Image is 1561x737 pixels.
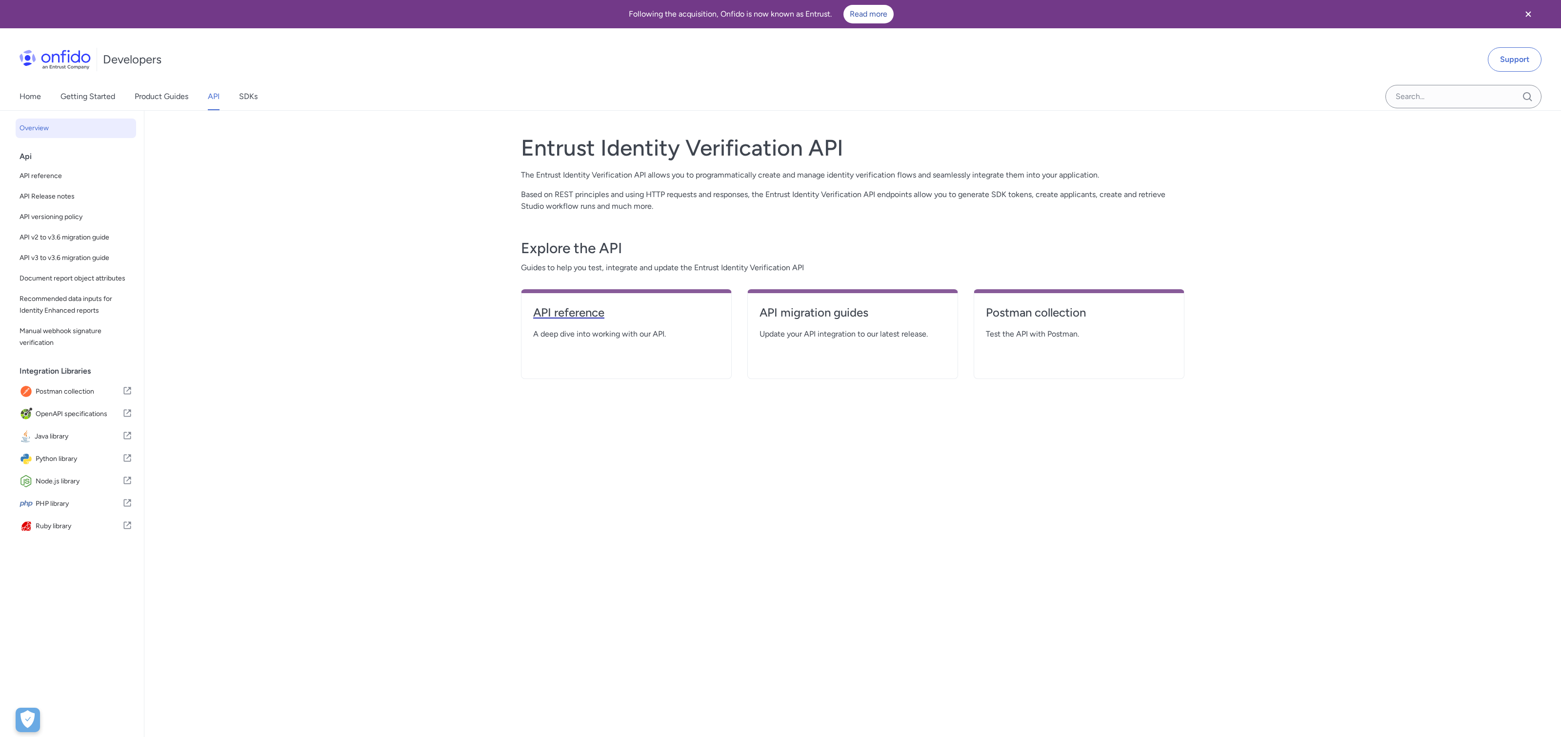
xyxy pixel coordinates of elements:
[20,325,132,349] span: Manual webhook signature verification
[16,426,136,447] a: IconJava libraryJava library
[16,516,136,537] a: IconRuby libraryRuby library
[986,305,1172,320] h4: Postman collection
[36,385,122,398] span: Postman collection
[20,452,36,466] img: IconPython library
[986,305,1172,328] a: Postman collection
[20,497,36,511] img: IconPHP library
[16,471,136,492] a: IconNode.js libraryNode.js library
[103,52,161,67] h1: Developers
[20,475,36,488] img: IconNode.js library
[36,519,122,533] span: Ruby library
[760,305,946,320] h4: API migration guides
[16,248,136,268] a: API v3 to v3.6 migration guide
[1522,8,1534,20] svg: Close banner
[521,262,1184,274] span: Guides to help you test, integrate and update the Entrust Identity Verification API
[36,475,122,488] span: Node.js library
[16,448,136,470] a: IconPython libraryPython library
[20,147,140,166] div: Api
[239,83,258,110] a: SDKs
[521,134,1184,161] h1: Entrust Identity Verification API
[16,708,40,732] div: Cookie Preferences
[843,5,894,23] a: Read more
[760,328,946,340] span: Update your API integration to our latest release.
[20,430,35,443] img: IconJava library
[20,407,36,421] img: IconOpenAPI specifications
[533,305,720,320] h4: API reference
[16,493,136,515] a: IconPHP libraryPHP library
[20,191,132,202] span: API Release notes
[533,328,720,340] span: A deep dive into working with our API.
[36,497,122,511] span: PHP library
[521,169,1184,181] p: The Entrust Identity Verification API allows you to programmatically create and manage identity v...
[986,328,1172,340] span: Test the API with Postman.
[36,407,122,421] span: OpenAPI specifications
[16,166,136,186] a: API reference
[35,430,122,443] span: Java library
[1385,85,1541,108] input: Onfido search input field
[16,289,136,320] a: Recommended data inputs for Identity Enhanced reports
[1510,2,1546,26] button: Close banner
[20,122,132,134] span: Overview
[16,381,136,402] a: IconPostman collectionPostman collection
[20,385,36,398] img: IconPostman collection
[16,269,136,288] a: Document report object attributes
[20,232,132,243] span: API v2 to v3.6 migration guide
[20,361,140,381] div: Integration Libraries
[533,305,720,328] a: API reference
[36,452,122,466] span: Python library
[20,252,132,264] span: API v3 to v3.6 migration guide
[16,187,136,206] a: API Release notes
[20,50,91,69] img: Onfido Logo
[16,321,136,353] a: Manual webhook signature verification
[521,189,1184,212] p: Based on REST principles and using HTTP requests and responses, the Entrust Identity Verification...
[16,207,136,227] a: API versioning policy
[16,403,136,425] a: IconOpenAPI specificationsOpenAPI specifications
[16,119,136,138] a: Overview
[20,519,36,533] img: IconRuby library
[20,293,132,317] span: Recommended data inputs for Identity Enhanced reports
[135,83,188,110] a: Product Guides
[760,305,946,328] a: API migration guides
[20,273,132,284] span: Document report object attributes
[521,239,1184,258] h3: Explore the API
[12,5,1510,23] div: Following the acquisition, Onfido is now known as Entrust.
[60,83,115,110] a: Getting Started
[16,228,136,247] a: API v2 to v3.6 migration guide
[208,83,220,110] a: API
[16,708,40,732] button: Open Preferences
[20,83,41,110] a: Home
[1488,47,1541,72] a: Support
[20,170,132,182] span: API reference
[20,211,132,223] span: API versioning policy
